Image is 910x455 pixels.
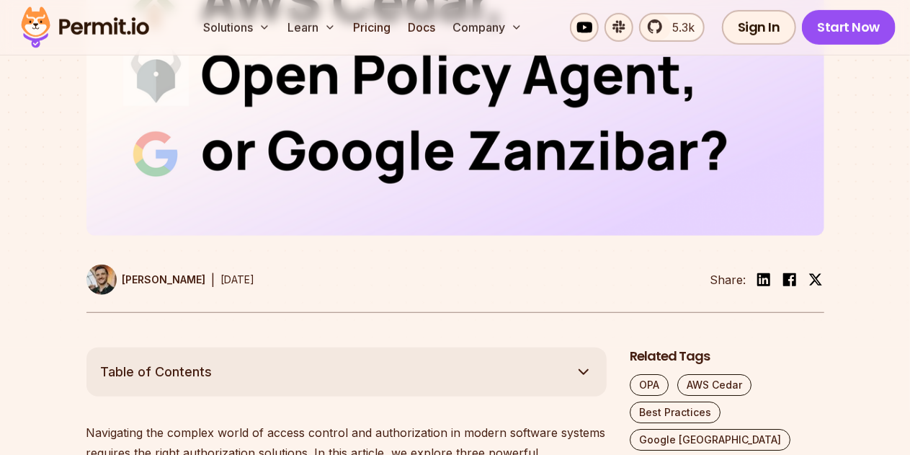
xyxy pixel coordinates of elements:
button: Table of Contents [86,348,607,397]
button: Company [447,13,528,42]
img: Permit logo [14,3,156,52]
a: Pricing [347,13,396,42]
a: Google [GEOGRAPHIC_DATA] [630,429,790,451]
a: Docs [402,13,441,42]
span: Table of Contents [101,362,213,382]
a: OPA [630,374,669,396]
li: Share: [710,271,746,288]
img: twitter [808,273,823,287]
div: | [212,271,215,288]
p: [PERSON_NAME] [122,273,206,287]
h2: Related Tags [630,348,824,366]
a: AWS Cedar [677,374,751,396]
a: Start Now [802,10,896,45]
img: linkedin [755,271,772,288]
a: [PERSON_NAME] [86,265,206,295]
button: Learn [282,13,342,42]
a: 5.3k [639,13,705,42]
span: 5.3k [664,19,695,36]
button: Solutions [197,13,276,42]
a: Best Practices [630,402,721,423]
img: facebook [781,271,798,288]
img: Daniel Bass [86,265,117,295]
time: [DATE] [221,273,255,286]
a: Sign In [722,10,796,45]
